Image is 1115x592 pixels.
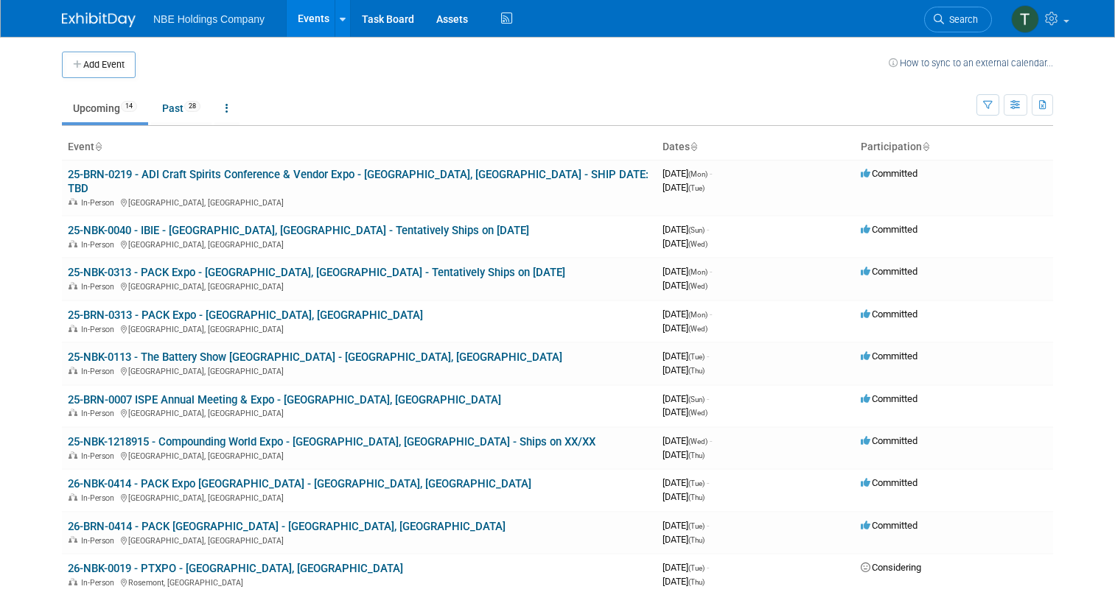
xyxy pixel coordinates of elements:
[68,520,506,533] a: 26-BRN-0414 - PACK [GEOGRAPHIC_DATA] - [GEOGRAPHIC_DATA], [GEOGRAPHIC_DATA]
[62,52,136,78] button: Add Event
[688,493,705,501] span: (Thu)
[663,393,709,404] span: [DATE]
[663,168,712,179] span: [DATE]
[81,578,119,588] span: In-Person
[663,520,709,531] span: [DATE]
[663,534,705,545] span: [DATE]
[688,564,705,572] span: (Tue)
[68,323,651,334] div: [GEOGRAPHIC_DATA], [GEOGRAPHIC_DATA]
[688,479,705,487] span: (Tue)
[688,226,705,234] span: (Sun)
[68,196,651,208] div: [GEOGRAPHIC_DATA], [GEOGRAPHIC_DATA]
[69,367,77,374] img: In-Person Event
[1011,5,1039,33] img: Tim Wiersma
[688,311,707,319] span: (Mon)
[663,280,707,291] span: [DATE]
[944,14,978,25] span: Search
[688,184,705,192] span: (Tue)
[62,13,136,27] img: ExhibitDay
[68,350,562,364] a: 25-NBK-0113 - The Battery Show [GEOGRAPHIC_DATA] - [GEOGRAPHIC_DATA], [GEOGRAPHIC_DATA]
[68,491,651,503] div: [GEOGRAPHIC_DATA], [GEOGRAPHIC_DATA]
[68,562,403,575] a: 26-NBK-0019 - PTXPO - [GEOGRAPHIC_DATA], [GEOGRAPHIC_DATA]
[62,94,148,122] a: Upcoming14
[710,266,712,277] span: -
[688,395,705,404] span: (Sun)
[690,141,697,152] a: Sort by Start Date
[688,268,707,276] span: (Mon)
[707,520,709,531] span: -
[688,522,705,530] span: (Tue)
[81,282,119,292] span: In-Person
[663,449,705,460] span: [DATE]
[68,406,651,418] div: [GEOGRAPHIC_DATA], [GEOGRAPHIC_DATA]
[663,435,712,446] span: [DATE]
[68,435,595,448] a: 25-NBK-1218915 - Compounding World Expo - [GEOGRAPHIC_DATA], [GEOGRAPHIC_DATA] - Ships on XX/XX
[861,435,917,446] span: Committed
[81,367,119,376] span: In-Person
[688,451,705,459] span: (Thu)
[663,576,705,587] span: [DATE]
[861,562,921,573] span: Considering
[121,101,137,112] span: 14
[68,168,649,195] a: 25-BRN-0219 - ADI Craft Spirits Conference & Vendor Expo - [GEOGRAPHIC_DATA], [GEOGRAPHIC_DATA] -...
[707,562,709,573] span: -
[81,409,119,418] span: In-Person
[710,435,712,446] span: -
[924,7,992,32] a: Search
[81,198,119,208] span: In-Person
[81,325,119,334] span: In-Person
[68,280,651,292] div: [GEOGRAPHIC_DATA], [GEOGRAPHIC_DATA]
[707,224,709,235] span: -
[81,493,119,503] span: In-Person
[889,57,1053,68] a: How to sync to an external calendar...
[81,451,119,461] span: In-Person
[69,240,77,247] img: In-Person Event
[62,135,657,160] th: Event
[68,477,531,490] a: 26-NBK-0414 - PACK Expo [GEOGRAPHIC_DATA] - [GEOGRAPHIC_DATA], [GEOGRAPHIC_DATA]
[68,534,651,546] div: [GEOGRAPHIC_DATA], [GEOGRAPHIC_DATA]
[68,364,651,376] div: [GEOGRAPHIC_DATA], [GEOGRAPHIC_DATA]
[663,182,705,193] span: [DATE]
[707,393,709,404] span: -
[663,224,709,235] span: [DATE]
[663,350,709,362] span: [DATE]
[68,309,423,322] a: 25-BRN-0313 - PACK Expo - [GEOGRAPHIC_DATA], [GEOGRAPHIC_DATA]
[81,240,119,250] span: In-Person
[710,168,712,179] span: -
[663,309,712,320] span: [DATE]
[69,325,77,332] img: In-Person Event
[69,409,77,416] img: In-Person Event
[688,353,705,361] span: (Tue)
[861,168,917,179] span: Committed
[710,309,712,320] span: -
[688,536,705,544] span: (Thu)
[861,393,917,404] span: Committed
[68,576,651,588] div: Rosemont, [GEOGRAPHIC_DATA]
[68,266,565,279] a: 25-NBK-0313 - PACK Expo - [GEOGRAPHIC_DATA], [GEOGRAPHIC_DATA] - Tentatively Ships on [DATE]
[861,350,917,362] span: Committed
[922,141,929,152] a: Sort by Participation Type
[663,491,705,502] span: [DATE]
[663,477,709,488] span: [DATE]
[68,449,651,461] div: [GEOGRAPHIC_DATA], [GEOGRAPHIC_DATA]
[688,409,707,417] span: (Wed)
[153,13,265,25] span: NBE Holdings Company
[688,240,707,248] span: (Wed)
[94,141,102,152] a: Sort by Event Name
[861,266,917,277] span: Committed
[861,224,917,235] span: Committed
[151,94,212,122] a: Past28
[707,350,709,362] span: -
[663,364,705,376] span: [DATE]
[663,562,709,573] span: [DATE]
[69,536,77,543] img: In-Person Event
[861,477,917,488] span: Committed
[707,477,709,488] span: -
[68,224,529,237] a: 25-NBK-0040 - IBIE - [GEOGRAPHIC_DATA], [GEOGRAPHIC_DATA] - Tentatively Ships on [DATE]
[69,578,77,585] img: In-Person Event
[81,536,119,546] span: In-Person
[688,578,705,586] span: (Thu)
[855,135,1053,160] th: Participation
[657,135,855,160] th: Dates
[69,282,77,289] img: In-Person Event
